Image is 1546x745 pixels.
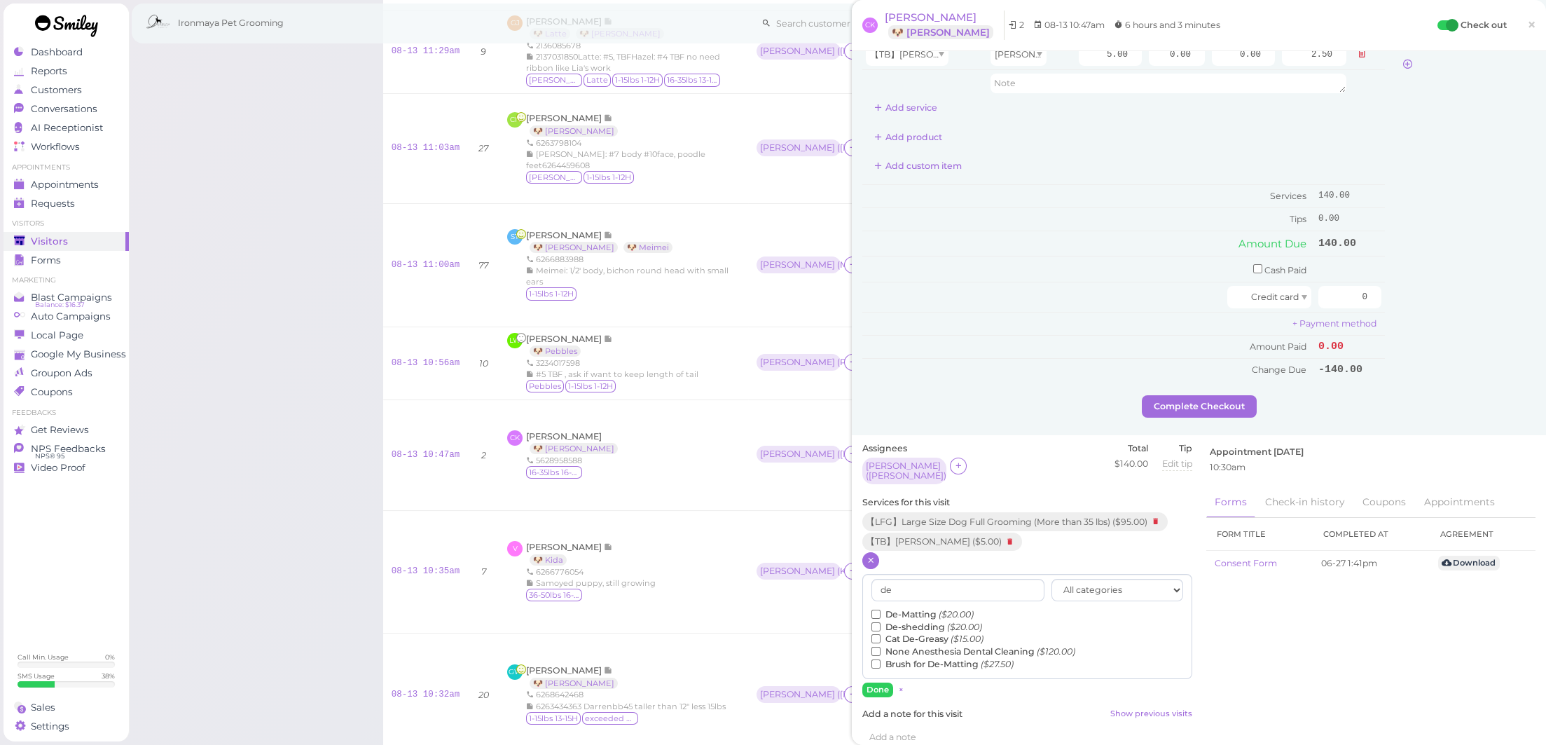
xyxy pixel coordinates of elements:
[871,579,1044,601] input: Search
[392,566,460,576] a: 08-13 10:35am
[526,74,582,86] span: Hazel
[862,208,1315,231] td: Tips
[1318,341,1344,353] span: 0.00
[4,307,129,326] a: Auto Campaigns
[871,647,881,656] input: None Anesthesia Dental Cleaning ($120.00)
[862,683,893,697] button: Done
[35,451,64,462] span: NPS® 95
[871,608,974,621] label: De-Matting
[757,43,844,61] div: [PERSON_NAME] ([PERSON_NAME], Latte)
[481,450,486,460] i: 2
[4,288,129,307] a: Blast Campaigns Balance: $16.37
[862,185,1315,208] td: Services
[4,326,129,345] a: Local Page
[481,566,486,577] i: 7
[507,541,523,556] span: V
[760,449,837,459] div: [PERSON_NAME] ( [PERSON_NAME] )
[862,496,1192,509] label: Services for this visit
[871,659,881,669] input: Brush for De-Matting ($27.50)
[1162,442,1192,455] label: Tip
[526,287,577,300] span: 1-15lbs 1-12H
[612,74,663,86] span: 1-15lbs 1-12H
[392,143,460,153] a: 08-13 11:03am
[507,430,523,446] span: CK
[526,712,581,725] span: 1-15lbs 13-15H
[995,49,1070,60] span: [PERSON_NAME]
[757,257,844,275] div: [PERSON_NAME] (Meimei)
[536,702,726,711] span: 6263434363 Darrenbb45 taller than 12" less 15lbs
[507,664,523,680] span: GW
[4,43,129,62] a: Dashboard
[981,659,1014,669] i: ($27.50)
[870,49,974,60] span: 【TB】[PERSON_NAME]
[760,143,837,153] div: [PERSON_NAME] ( [PERSON_NAME] )
[582,712,638,725] span: exceeded height
[530,443,618,454] a: 🐶 [PERSON_NAME]
[526,171,582,184] span: Molly
[4,717,129,736] a: Settings
[530,125,618,137] a: 🐶 [PERSON_NAME]
[526,113,625,136] a: [PERSON_NAME] 🐶 [PERSON_NAME]
[530,678,618,689] a: 🐶 [PERSON_NAME]
[526,542,604,552] span: [PERSON_NAME]
[105,652,115,662] div: 0 %
[757,563,844,581] div: [PERSON_NAME] (Kida)
[1257,488,1353,517] a: Check-in history
[871,634,881,643] input: Cat De-Greasy ($15.00)
[526,665,625,688] a: [PERSON_NAME] 🐶 [PERSON_NAME]
[869,732,916,742] span: Add a note
[526,689,726,700] div: 6268642468
[31,424,89,436] span: Get Reviews
[1250,341,1306,352] span: Amount Paid
[871,633,983,645] label: Cat De-Greasy
[1238,237,1306,250] span: Amount Due
[1292,318,1376,329] a: + Payment method
[31,103,97,115] span: Conversations
[757,354,844,372] div: [PERSON_NAME] (Pebbles)
[4,275,129,285] li: Marketing
[526,380,564,392] span: Pebbles
[526,40,740,51] div: 2136085678
[760,690,837,699] div: [PERSON_NAME] ( [PERSON_NAME] )
[1527,15,1536,34] span: ×
[757,139,844,158] div: [PERSON_NAME] ([PERSON_NAME])
[31,462,85,474] span: Video Proof
[565,380,616,392] span: 1-15lbs 1-12H
[1210,461,1533,474] div: 10:30am
[604,334,613,344] span: Note
[1030,18,1108,32] li: 08-13 10:47am
[1430,518,1535,551] th: Agreement
[392,260,460,270] a: 08-13 11:00am
[862,442,907,455] label: Assignees
[1251,292,1299,302] span: Credit card
[31,386,73,398] span: Coupons
[1461,18,1507,32] label: Check out
[526,230,679,253] a: [PERSON_NAME] 🐶 [PERSON_NAME] 🐶 Meimei
[1315,208,1385,231] td: 0.00
[862,97,949,119] button: Add service
[862,708,1192,720] label: Add a note for this visit
[760,260,837,270] div: [PERSON_NAME] ( Meimei )
[862,458,950,486] div: [PERSON_NAME] ([PERSON_NAME])
[771,12,907,34] input: Search customer
[526,230,604,240] span: [PERSON_NAME]
[4,458,129,477] a: Video Proof
[31,292,112,303] span: Blast Campaigns
[871,658,1014,671] label: Brush for De-Matting
[1210,446,1304,458] label: Appointment [DATE]
[31,235,68,247] span: Visitors
[895,683,908,697] button: ×
[885,11,1005,40] a: [PERSON_NAME] 🐶 [PERSON_NAME]
[526,334,613,357] a: [PERSON_NAME] 🐶 Pebbles
[4,251,129,270] a: Forms
[4,421,129,439] a: Get Reviews
[178,4,284,43] span: Ironmaya Pet Grooming
[4,232,129,251] a: Visitors
[31,122,103,134] span: AI Receptionist
[526,589,582,601] span: 36-50lbs 16-20H
[871,645,1075,658] label: None Anesthesia Dental Cleaning
[536,369,698,379] span: #5 TBF , ask if want to keep length of tail
[604,542,613,552] span: Note
[1315,231,1385,256] td: 140.00
[1215,558,1277,568] a: Consent Form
